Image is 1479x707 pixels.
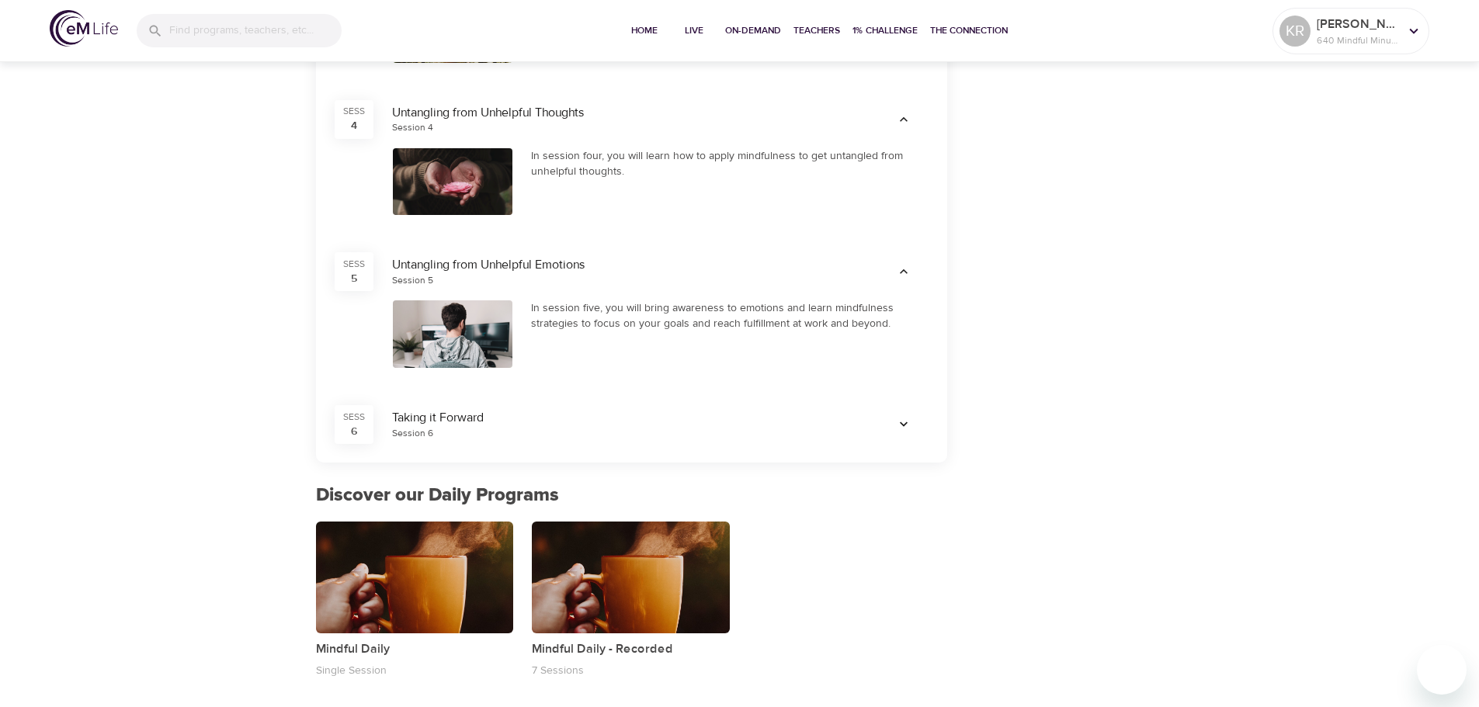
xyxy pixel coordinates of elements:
[392,104,860,122] div: Untangling from Unhelpful Thoughts
[392,274,433,287] div: Session 5
[531,148,929,179] div: In session four, you will learn how to apply mindfulness to get untangled from unhelpful thoughts.
[392,409,860,427] div: Taking it Forward
[626,23,663,39] span: Home
[343,258,365,271] div: SESS
[343,105,365,118] div: SESS
[1279,16,1311,47] div: KR
[392,427,434,440] div: Session 6
[392,256,860,274] div: Untangling from Unhelpful Emotions
[50,10,118,47] img: logo
[852,23,918,39] span: 1% Challenge
[392,121,433,134] div: Session 4
[675,23,713,39] span: Live
[316,664,387,678] p: Single Session
[169,14,342,47] input: Find programs, teachers, etc...
[725,23,781,39] span: On-Demand
[531,300,929,331] div: In session five, you will bring awareness to emotions and learn mindfulness strategies to focus o...
[351,118,357,133] div: 4
[1317,15,1399,33] p: [PERSON_NAME]
[930,23,1008,39] span: The Connection
[532,639,730,658] p: Mindful Daily - Recorded
[351,424,357,439] div: 6
[1417,645,1467,695] iframe: Button to launch messaging window
[532,664,584,678] p: 7 Sessions
[316,639,514,658] p: Mindful Daily
[1317,33,1399,47] p: 640 Mindful Minutes
[316,481,947,509] p: Discover our Daily Programs
[793,23,840,39] span: Teachers
[343,411,365,424] div: SESS
[351,271,357,286] div: 5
